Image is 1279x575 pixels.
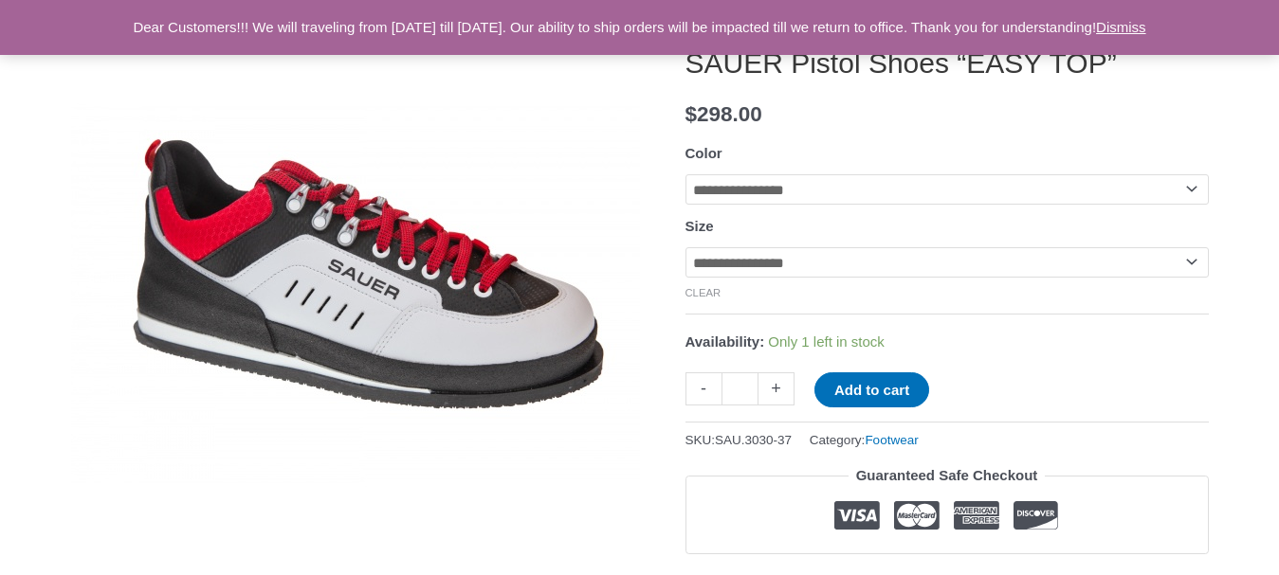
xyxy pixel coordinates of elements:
[685,333,765,350] span: Availability:
[685,46,1209,81] h1: SAUER Pistol Shoes “EASY TOP”
[685,145,722,161] label: Color
[810,428,919,452] span: Category:
[685,102,698,126] span: $
[1096,19,1146,35] a: Dismiss
[758,372,795,405] a: +
[685,218,714,234] label: Size
[685,372,722,405] a: -
[685,428,793,452] span: SKU:
[685,287,722,298] a: Clear options
[715,433,792,447] span: SAU.3030-37
[849,462,1046,489] legend: Guaranteed Safe Checkout
[865,433,918,447] a: Footwear
[685,102,762,126] bdi: 298.00
[768,333,885,350] span: Only 1 left in stock
[722,372,758,405] input: Product quantity
[814,372,929,407] button: Add to cart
